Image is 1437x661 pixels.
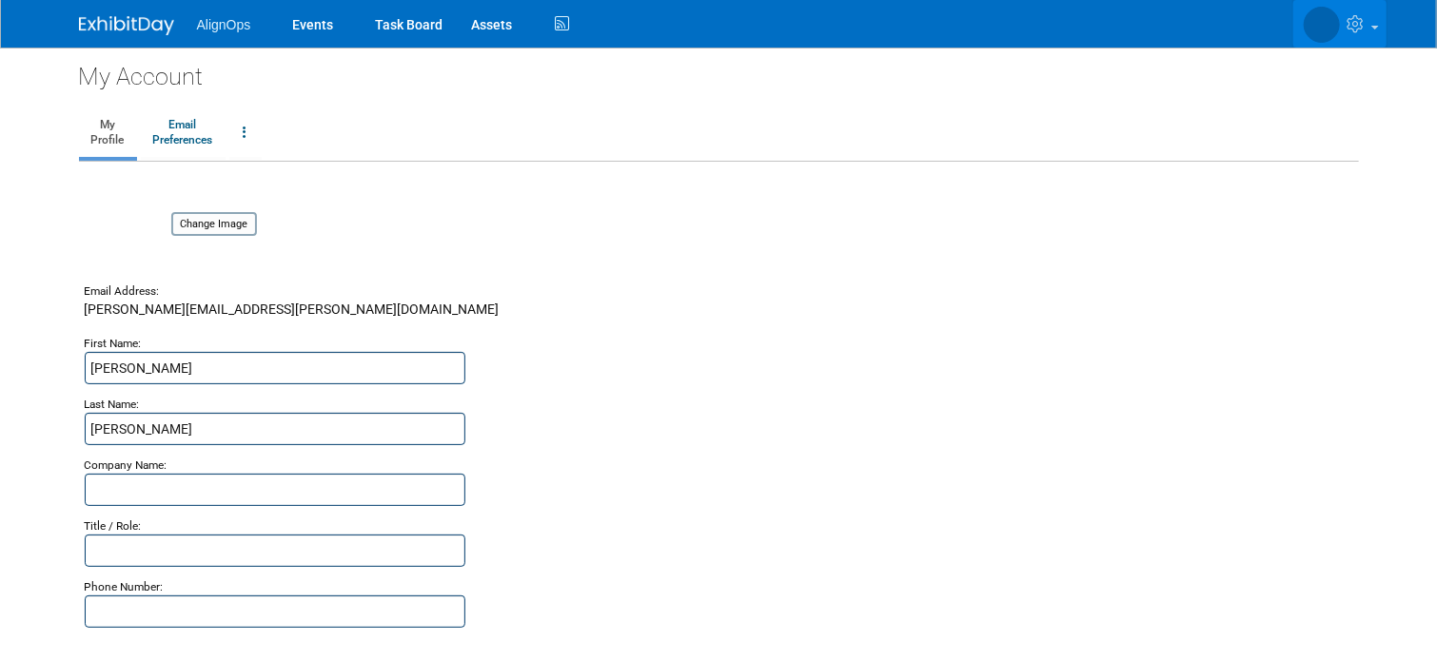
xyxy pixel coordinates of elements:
span: AlignOps [197,17,251,32]
img: Bret Barben [1304,7,1340,43]
div: [PERSON_NAME][EMAIL_ADDRESS][PERSON_NAME][DOMAIN_NAME] [85,300,1353,333]
small: Phone Number: [85,580,164,593]
small: Company Name: [85,458,167,472]
small: Title / Role: [85,519,142,533]
small: Email Address: [85,284,160,298]
a: EmailPreferences [141,109,226,157]
a: MyProfile [79,109,137,157]
small: Last Name: [85,398,140,411]
div: My Account [79,48,1359,93]
small: First Name: [85,337,142,350]
img: ExhibitDay [79,16,174,35]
